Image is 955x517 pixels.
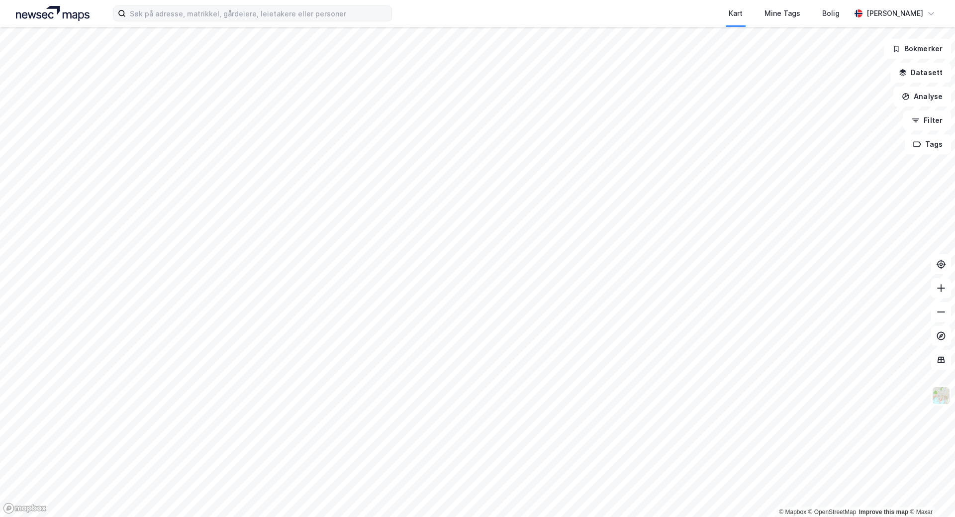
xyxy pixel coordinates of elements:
button: Datasett [890,63,951,83]
a: Mapbox [779,509,806,516]
div: Kart [729,7,743,19]
a: Improve this map [859,509,908,516]
button: Analyse [893,87,951,106]
a: Mapbox homepage [3,503,47,514]
a: OpenStreetMap [808,509,857,516]
button: Tags [905,134,951,154]
button: Bokmerker [884,39,951,59]
iframe: Chat Widget [905,469,955,517]
input: Søk på adresse, matrikkel, gårdeiere, leietakere eller personer [126,6,391,21]
div: Mine Tags [764,7,800,19]
div: Bolig [822,7,840,19]
img: logo.a4113a55bc3d86da70a041830d287a7e.svg [16,6,90,21]
div: [PERSON_NAME] [866,7,923,19]
img: Z [932,386,951,405]
button: Filter [903,110,951,130]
